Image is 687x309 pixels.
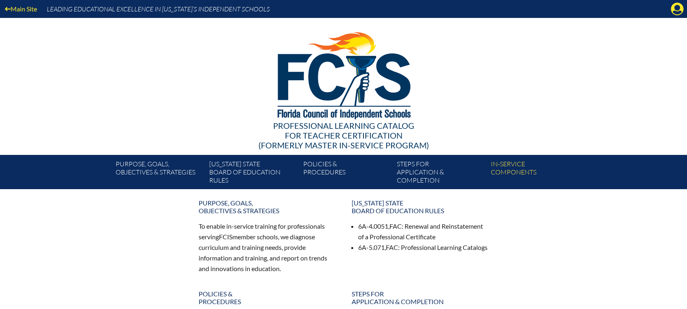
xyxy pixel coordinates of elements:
[206,158,300,189] a: [US_STATE] StateBoard of Education rules
[112,158,206,189] a: Purpose, goals,objectives & strategies
[386,243,398,251] span: FAC
[300,158,394,189] a: Policies &Procedures
[285,130,403,140] span: for Teacher Certification
[260,18,428,129] img: FCISlogo221.eps
[199,221,335,274] p: To enable in-service training for professionals serving member schools, we diagnose curriculum an...
[109,121,578,150] div: Professional Learning Catalog (formerly Master In-service Program)
[219,233,232,241] span: FCIS
[394,158,487,189] a: Steps forapplication & completion
[671,2,684,15] svg: Manage Account
[194,196,340,218] a: Purpose, goals,objectives & strategies
[389,222,402,230] span: FAC
[2,3,40,14] a: Main Site
[358,221,488,242] li: 6A-4.0051, : Renewal and Reinstatement of a Professional Certificate
[358,242,488,253] li: 6A-5.071, : Professional Learning Catalogs
[488,158,581,189] a: In-servicecomponents
[194,287,340,309] a: Policies &Procedures
[347,287,493,309] a: Steps forapplication & completion
[347,196,493,218] a: [US_STATE] StateBoard of Education rules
